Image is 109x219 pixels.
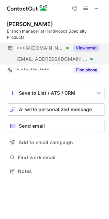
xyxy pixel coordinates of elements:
[73,45,100,51] button: Reveal Button
[18,154,102,161] span: Find work email
[7,153,105,162] button: Find work email
[16,56,88,62] span: [EMAIL_ADDRESS][DOMAIN_NAME]
[19,107,92,112] span: AI write personalized message
[73,67,100,73] button: Reveal Button
[19,90,93,96] div: Save to List / ATS / CRM
[7,28,105,41] div: Branch manager at Hardwoods Specialty Products
[19,140,73,145] span: Add to email campaign
[18,168,102,174] span: Notes
[7,103,105,116] button: AI write personalized message
[19,123,45,129] span: Send email
[7,166,105,176] button: Notes
[7,120,105,132] button: Send email
[7,4,48,12] img: ContactOut v5.3.10
[7,136,105,149] button: Add to email campaign
[7,21,53,27] div: [PERSON_NAME]
[16,45,64,51] span: ***@[DOMAIN_NAME]
[7,87,105,99] button: save-profile-one-click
